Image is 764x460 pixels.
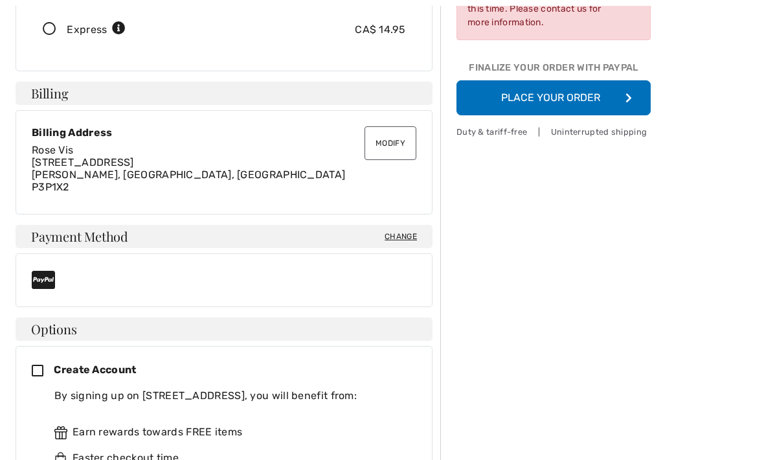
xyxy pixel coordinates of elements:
div: Duty & tariff-free | Uninterrupted shipping [456,126,651,139]
div: CA$ 14.95 [355,23,405,38]
div: Earn rewards towards FREE items [54,425,406,441]
span: Payment Method [31,231,128,244]
div: Finalize Your Order with PayPal [456,62,651,81]
span: Change [385,231,417,243]
button: Modify [365,127,416,161]
button: Place Your Order [456,81,651,116]
div: Billing Address [32,127,416,139]
div: Express [67,23,126,38]
span: Create Account [54,364,136,376]
div: By signing up on [STREET_ADDRESS], you will benefit from: [54,389,406,404]
img: rewards.svg [54,427,67,440]
span: Billing [31,87,68,100]
span: [STREET_ADDRESS] [PERSON_NAME], [GEOGRAPHIC_DATA], [GEOGRAPHIC_DATA] P3P1X2 [32,157,345,194]
span: Rose Vis [32,144,73,157]
h4: Options [16,318,433,341]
